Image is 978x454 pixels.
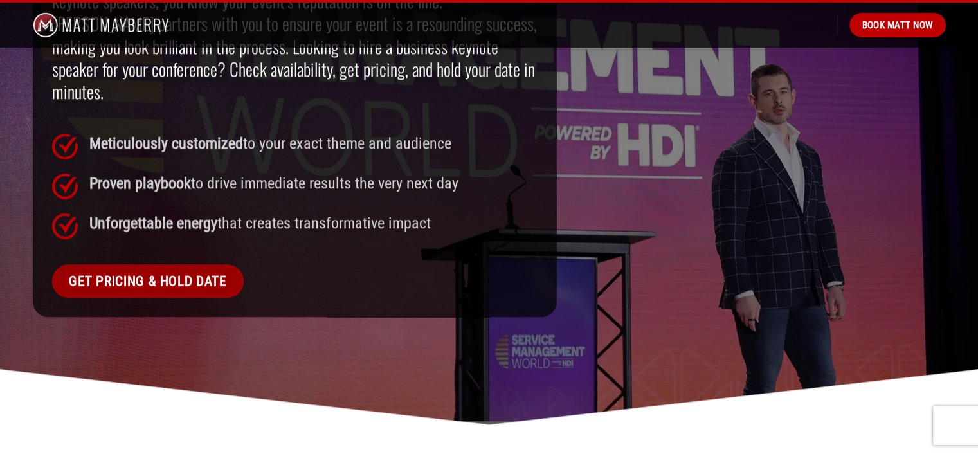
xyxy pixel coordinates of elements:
p: to your exact theme and audience [89,131,538,156]
span: Book Matt Now [862,17,933,33]
strong: Unforgettable energy [89,214,217,232]
img: Matt Mayberry [33,3,170,48]
p: to drive immediate results the very next day [89,171,538,195]
strong: Meticulously customized [89,134,243,152]
a: Get Pricing & Hold Date [52,264,244,298]
strong: Proven playbook [89,174,191,192]
span: Get Pricing & Hold Date [69,270,227,292]
p: that creates transformative impact [89,211,538,235]
a: Book Matt Now [849,13,945,37]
